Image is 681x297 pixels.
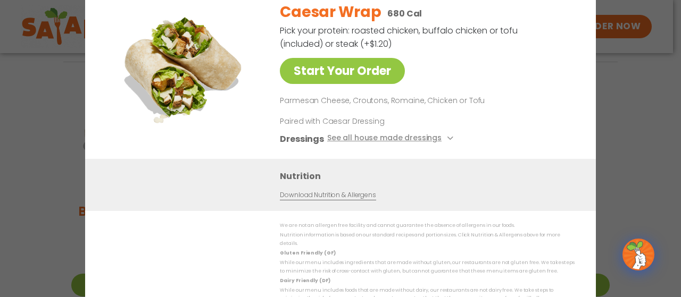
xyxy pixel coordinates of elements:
p: Pick your protein: roasted chicken, buffalo chicken or tofu (included) or steak (+$1.20) [280,24,519,50]
p: Paired with Caesar Dressing [280,115,477,126]
a: Start Your Order [280,58,405,84]
h3: Nutrition [280,169,580,182]
h3: Dressings [280,132,324,145]
strong: Dairy Friendly (DF) [280,277,330,283]
p: 680 Cal [387,7,422,20]
a: Download Nutrition & Allergens [280,190,376,200]
p: While our menu includes ingredients that are made without gluten, our restaurants are not gluten ... [280,259,575,275]
img: wpChatIcon [624,240,653,269]
h2: Caesar Wrap [280,1,381,23]
p: Parmesan Cheese, Croutons, Romaine, Chicken or Tofu [280,95,570,107]
strong: Gluten Friendly (GF) [280,250,335,256]
p: We are not an allergen free facility and cannot guarantee the absence of allergens in our foods. [280,222,575,230]
button: See all house made dressings [327,132,456,145]
p: Nutrition information is based on our standard recipes and portion sizes. Click Nutrition & Aller... [280,231,575,248]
